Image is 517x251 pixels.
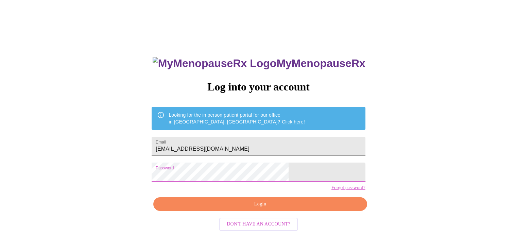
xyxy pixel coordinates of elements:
[153,197,367,211] button: Login
[282,119,305,124] a: Click here!
[153,57,365,70] h3: MyMenopauseRx
[169,109,305,128] div: Looking for the in person patient portal for our office in [GEOGRAPHIC_DATA], [GEOGRAPHIC_DATA]?
[161,200,359,208] span: Login
[153,57,276,70] img: MyMenopauseRx Logo
[152,81,365,93] h3: Log into your account
[218,221,299,227] a: Don't have an account?
[331,185,365,190] a: Forgot password?
[227,220,290,229] span: Don't have an account?
[219,218,298,231] button: Don't have an account?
